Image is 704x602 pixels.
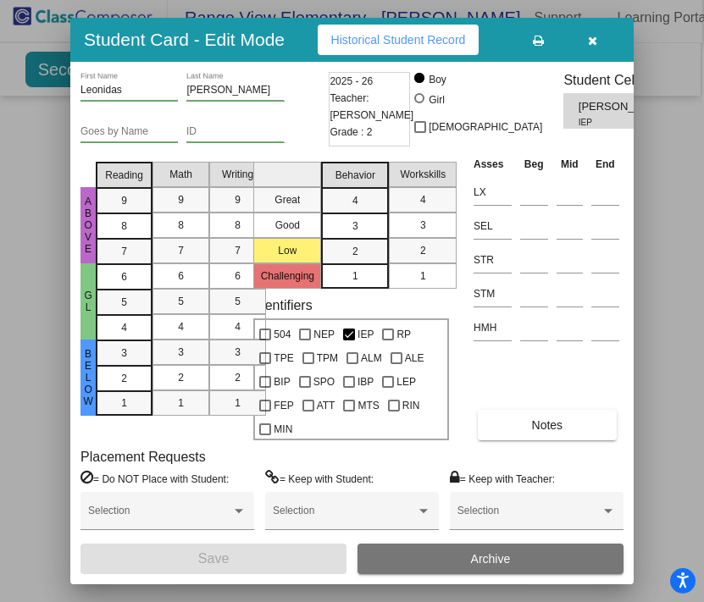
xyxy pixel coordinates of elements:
[121,193,127,208] span: 9
[420,243,426,258] span: 2
[428,92,445,108] div: Girl
[222,167,253,182] span: Writing
[420,268,426,284] span: 1
[428,72,446,87] div: Boy
[121,269,127,284] span: 6
[352,218,358,234] span: 3
[80,470,229,487] label: = Do NOT Place with Student:
[313,372,335,392] span: SPO
[169,167,192,182] span: Math
[474,247,512,273] input: assessment
[358,324,374,345] span: IEP
[121,295,127,310] span: 5
[80,348,96,407] span: beLow
[352,193,358,208] span: 4
[178,345,184,360] span: 3
[121,218,127,234] span: 8
[274,348,293,368] span: TPE
[587,155,624,174] th: End
[474,179,512,205] input: assessment
[235,192,241,207] span: 9
[335,168,375,183] span: Behavior
[579,116,661,129] span: IEP
[579,98,673,116] span: [PERSON_NAME]
[474,213,512,239] input: assessment
[330,124,372,141] span: Grade : 2
[178,370,184,385] span: 2
[274,324,291,345] span: 504
[330,90,413,124] span: Teacher: [PERSON_NAME]
[358,395,379,416] span: MTS
[235,243,241,258] span: 7
[235,268,241,284] span: 6
[420,192,426,207] span: 4
[552,155,587,174] th: Mid
[402,395,420,416] span: RIN
[80,290,96,313] span: GL
[178,268,184,284] span: 6
[80,196,96,255] span: Above
[405,348,424,368] span: ALE
[253,297,312,313] label: Identifiers
[80,544,346,574] button: Save
[178,294,184,309] span: 5
[178,395,184,411] span: 1
[235,395,241,411] span: 1
[178,243,184,258] span: 7
[318,25,479,55] button: Historical Student Record
[317,348,338,368] span: TPM
[121,320,127,335] span: 4
[532,418,563,432] span: Notes
[330,73,373,90] span: 2025 - 26
[121,371,127,386] span: 2
[84,29,285,50] h3: Student Card - Edit Mode
[235,345,241,360] span: 3
[178,192,184,207] span: 9
[274,395,293,416] span: FEP
[80,449,206,465] label: Placement Requests
[471,552,511,566] span: Archive
[317,395,335,416] span: ATT
[469,155,516,174] th: Asses
[358,544,624,574] button: Archive
[396,324,411,345] span: RP
[121,395,127,411] span: 1
[80,126,178,138] input: goes by name
[450,470,555,487] label: = Keep with Teacher:
[235,319,241,334] span: 4
[400,167,446,182] span: Workskills
[198,551,229,566] span: Save
[235,218,241,233] span: 8
[274,419,292,439] span: MIN
[352,268,358,284] span: 1
[121,244,127,259] span: 7
[478,410,617,440] button: Notes
[474,315,512,340] input: assessment
[178,319,184,334] span: 4
[235,294,241,309] span: 5
[358,372,374,392] span: IBP
[121,345,127,361] span: 3
[313,324,335,345] span: NEP
[429,117,542,137] span: [DEMOGRAPHIC_DATA]
[235,370,241,385] span: 2
[178,218,184,233] span: 8
[105,168,143,183] span: Reading
[361,348,382,368] span: ALM
[331,33,466,47] span: Historical Student Record
[265,470,374,487] label: = Keep with Student:
[474,281,512,307] input: assessment
[352,244,358,259] span: 2
[396,372,416,392] span: LEP
[516,155,552,174] th: Beg
[274,372,290,392] span: BIP
[420,218,426,233] span: 3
